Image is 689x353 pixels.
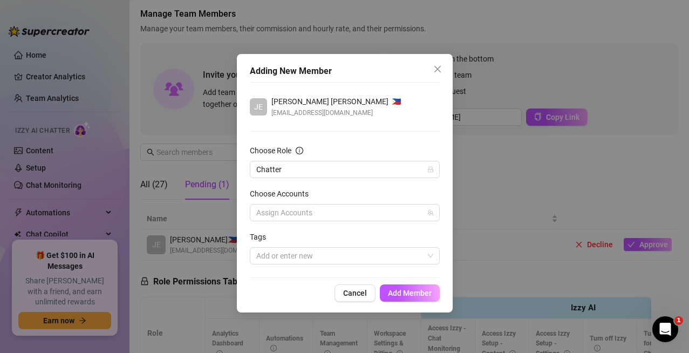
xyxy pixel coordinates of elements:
[433,65,442,73] span: close
[388,289,432,297] span: Add Member
[250,188,316,200] label: Choose Accounts
[271,96,388,107] span: [PERSON_NAME] [PERSON_NAME]
[250,65,440,78] div: Adding New Member
[256,161,433,178] span: Chatter
[652,316,678,342] iframe: Intercom live chat
[429,60,446,78] button: Close
[343,289,367,297] span: Cancel
[429,65,446,73] span: Close
[250,231,273,243] label: Tags
[296,147,303,154] span: info-circle
[427,209,434,216] span: team
[254,101,263,113] span: JE
[271,107,401,118] span: [EMAIL_ADDRESS][DOMAIN_NAME]
[427,166,434,173] span: lock
[271,96,401,107] div: 🇵🇭
[380,284,440,302] button: Add Member
[250,145,291,157] div: Choose Role
[674,316,683,325] span: 1
[335,284,376,302] button: Cancel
